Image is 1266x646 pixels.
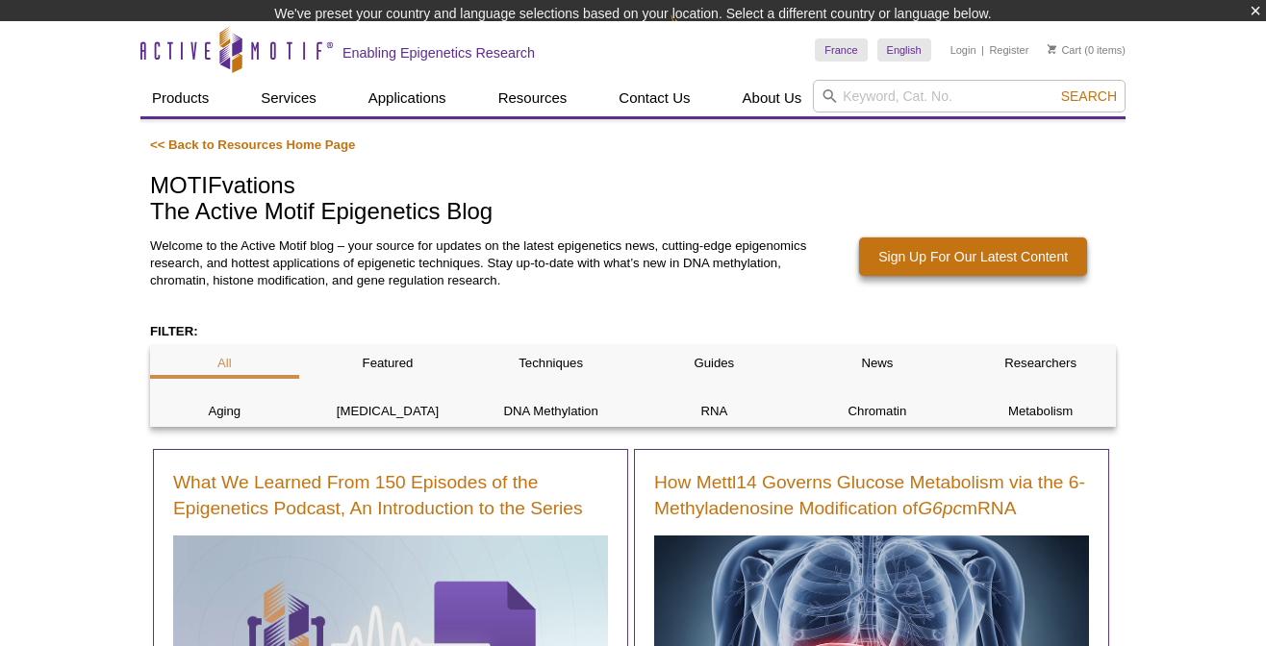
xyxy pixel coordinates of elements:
h1: MOTIFvations The Active Motif Epigenetics Blog [150,173,1116,226]
span: Search [1061,88,1117,104]
a: Register [989,43,1028,57]
a: France [815,38,867,62]
a: Products [140,80,220,116]
img: Your Cart [1048,44,1056,54]
img: Change Here [671,14,722,60]
p: Metabolism [966,403,1115,420]
a: Cart [1048,43,1081,57]
a: Resources [487,80,579,116]
a: English [877,38,931,62]
a: Sign Up For Our Latest Content [859,237,1087,276]
p: [MEDICAL_DATA] [314,403,463,420]
em: G6pc [918,498,962,518]
p: Featured [314,355,463,372]
a: Applications [357,80,458,116]
p: All [150,355,299,372]
a: Contact Us [607,80,701,116]
p: News [803,355,952,372]
p: Techniques [476,355,625,372]
p: Guides [640,355,789,372]
p: RNA [640,403,789,420]
a: Services [249,80,328,116]
li: | [981,38,984,62]
button: Search [1055,87,1123,105]
p: Welcome to the Active Motif blog – your source for updates on the latest epigenetics news, cuttin... [150,237,816,289]
a: About Us [731,80,814,116]
a: << Back to Resources Home Page [150,137,355,152]
a: What We Learned From 150 Episodes of the Epigenetics Podcast, An Introduction to the Series [173,469,608,521]
a: How Mettl14 Governs Glucose Metabolism via the 6-Methyladenosine Modification ofG6pcmRNA [654,469,1089,521]
input: Keyword, Cat. No. [813,80,1126,112]
p: DNA Methylation [476,403,625,420]
a: Login [950,43,976,57]
p: Aging [150,403,299,420]
strong: FILTER: [150,324,198,338]
h2: Enabling Epigenetics Research [342,44,535,62]
li: (0 items) [1048,38,1126,62]
p: Researchers [966,355,1115,372]
p: Chromatin [803,403,952,420]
